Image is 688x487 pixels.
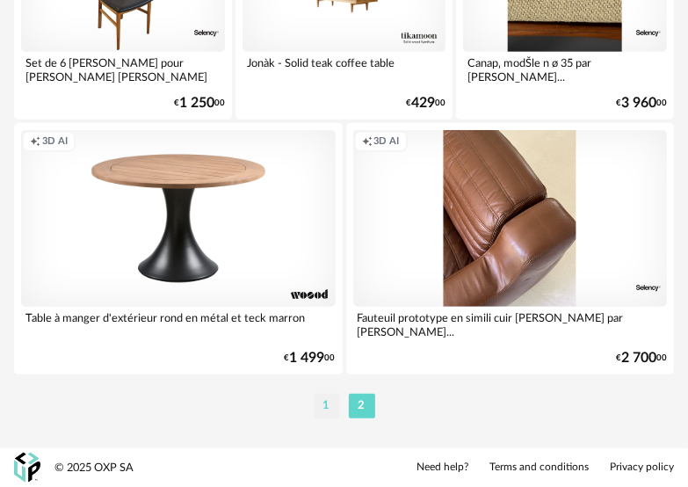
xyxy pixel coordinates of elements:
[489,461,589,475] a: Terms and conditions
[621,98,656,109] span: 3 960
[616,353,667,364] div: € 00
[374,135,400,149] span: 3D AI
[353,307,668,342] div: Fauteuil prototype en simili cuir [PERSON_NAME] par [PERSON_NAME]...
[314,394,340,418] li: 1
[21,52,225,87] div: Set de 6 [PERSON_NAME] pour [PERSON_NAME] [PERSON_NAME] vol‚...
[14,453,40,483] img: OXP
[54,461,134,476] div: © 2025 OXP SA
[621,353,656,364] span: 2 700
[349,394,375,418] li: 2
[42,135,68,149] span: 3D AI
[290,353,325,364] span: 1 499
[616,98,667,109] div: € 00
[21,307,336,342] div: Table à manger d'extérieur rond en métal et teck marron
[463,52,667,87] div: Canap‚ modŠle n ø 35 par [PERSON_NAME]...
[243,52,446,87] div: Jonàk - Solid teak coffee table
[346,123,675,374] a: Creation icon 3D AI Fauteuil prototype en simili cuir [PERSON_NAME] par [PERSON_NAME]... €2 70000
[179,98,214,109] span: 1 250
[411,98,435,109] span: 429
[30,135,40,149] span: Creation icon
[406,98,445,109] div: € 00
[362,135,373,149] span: Creation icon
[416,461,468,475] a: Need help?
[14,123,343,374] a: Creation icon 3D AI Table à manger d'extérieur rond en métal et teck marron €1 49900
[174,98,225,109] div: € 00
[285,353,336,364] div: € 00
[610,461,674,475] a: Privacy policy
